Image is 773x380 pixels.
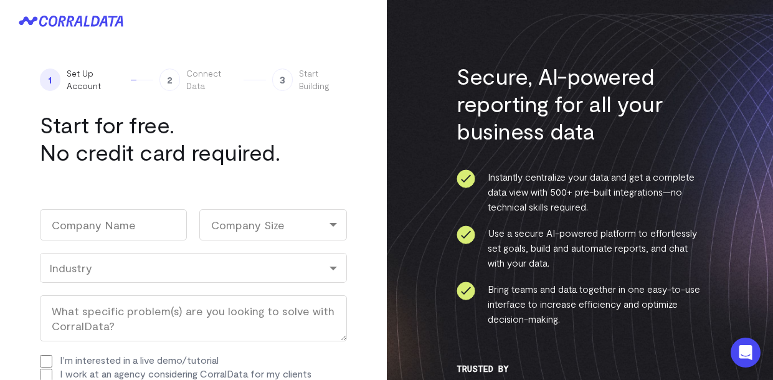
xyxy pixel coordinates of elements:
[731,338,761,368] div: Open Intercom Messenger
[272,69,293,91] span: 3
[40,111,347,166] h1: Start for free. No credit card required.
[457,364,703,374] h3: Trusted By
[457,169,703,214] li: Instantly centralize your data and get a complete data view with 500+ pre-built integrations—no t...
[159,69,180,91] span: 2
[40,209,187,240] input: Company Name
[199,209,346,240] div: Company Size
[299,67,346,92] span: Start Building
[186,67,237,92] span: Connect Data
[40,69,60,91] span: 1
[60,368,311,379] label: I work at an agency considering CorralData for my clients
[457,226,703,270] li: Use a secure AI-powered platform to effortlessly set goals, build and automate reports, and chat ...
[457,282,703,326] li: Bring teams and data together in one easy-to-use interface to increase efficiency and optimize de...
[49,261,338,275] div: Industry
[457,62,703,145] h3: Secure, AI-powered reporting for all your business data
[67,67,125,92] span: Set Up Account
[60,354,219,366] label: I'm interested in a live demo/tutorial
